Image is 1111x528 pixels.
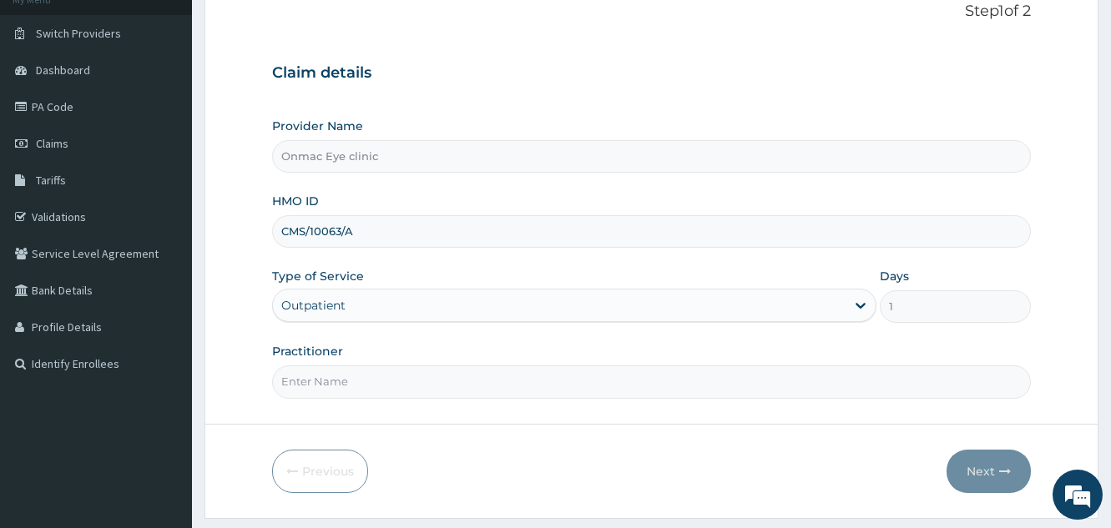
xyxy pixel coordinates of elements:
img: d_794563401_company_1708531726252_794563401 [31,83,68,125]
div: Outpatient [281,297,346,314]
span: We're online! [97,158,230,326]
label: Type of Service [272,268,364,284]
span: Switch Providers [36,26,121,41]
span: Tariffs [36,173,66,188]
span: Dashboard [36,63,90,78]
h3: Claim details [272,64,1031,83]
button: Previous [272,450,368,493]
label: Provider Name [272,118,363,134]
label: Practitioner [272,343,343,360]
span: Claims [36,136,68,151]
label: Days [880,268,909,284]
p: Step 1 of 2 [272,3,1031,21]
input: Enter Name [272,365,1031,398]
div: Minimize live chat window [274,8,314,48]
div: Chat with us now [87,93,280,115]
textarea: Type your message and hit 'Enter' [8,351,318,410]
label: HMO ID [272,193,319,209]
button: Next [947,450,1031,493]
input: Enter HMO ID [272,215,1031,248]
